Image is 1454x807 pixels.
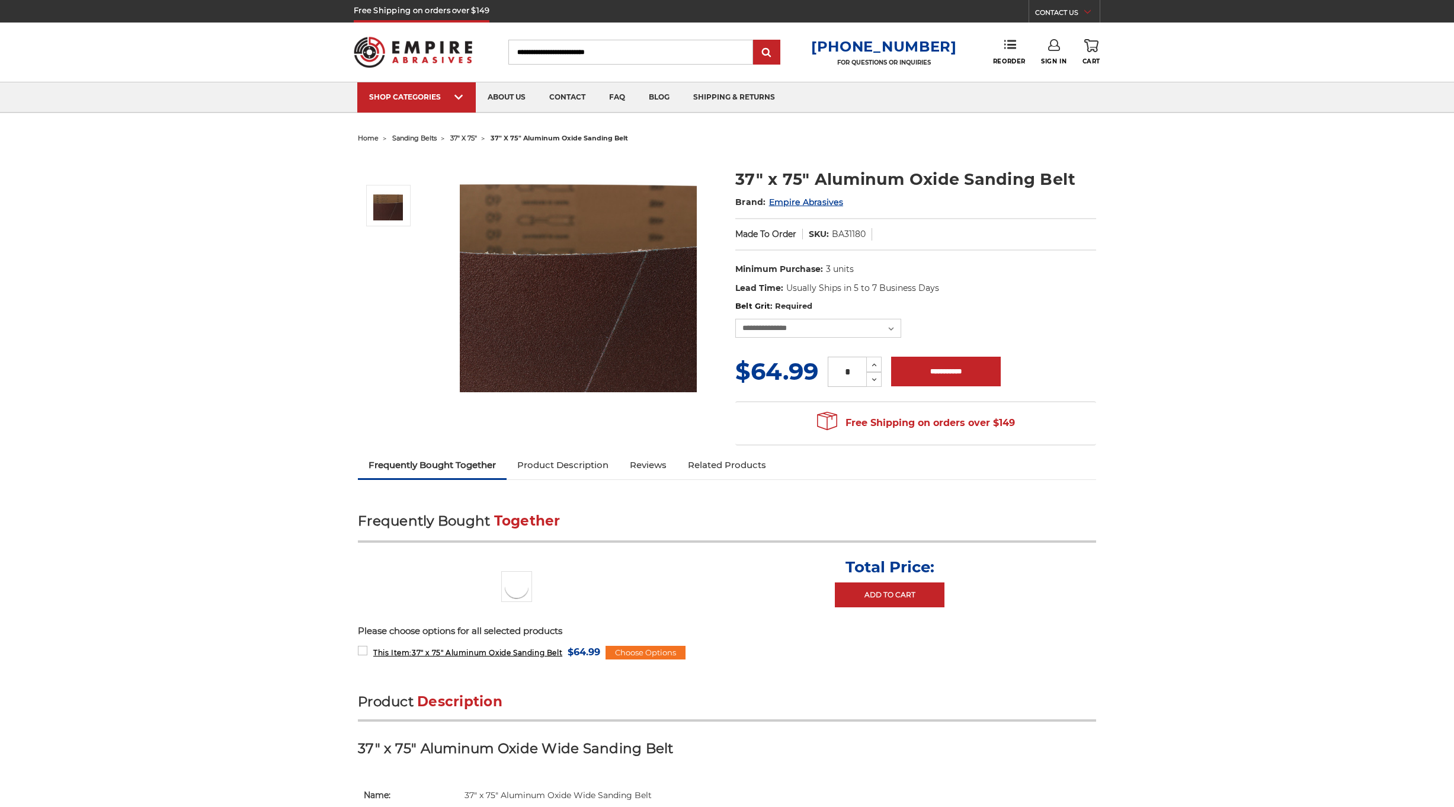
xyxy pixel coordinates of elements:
[1041,57,1067,65] span: Sign In
[476,82,537,113] a: about us
[735,168,1096,191] h1: 37" x 75" Aluminum Oxide Sanding Belt
[369,92,464,101] div: SHOP CATEGORIES
[373,648,562,657] span: 37" x 75" Aluminum Oxide Sanding Belt
[1083,39,1100,65] a: Cart
[735,282,783,294] dt: Lead Time:
[597,82,637,113] a: faq
[681,82,787,113] a: shipping & returns
[993,57,1026,65] span: Reorder
[358,693,414,710] span: Product
[677,452,777,478] a: Related Products
[775,301,812,310] small: Required
[1083,57,1100,65] span: Cart
[619,452,677,478] a: Reviews
[417,693,502,710] span: Description
[817,411,1015,435] span: Free Shipping on orders over $149
[568,644,600,660] span: $64.99
[735,357,818,386] span: $64.99
[993,39,1026,65] a: Reorder
[491,134,628,142] span: 37" x 75" aluminum oxide sanding belt
[811,59,957,66] p: FOR QUESTIONS OR INQUIRIES
[358,625,1096,638] p: Please choose options for all selected products
[826,263,854,276] dd: 3 units
[364,790,390,800] strong: Name:
[494,513,561,529] span: Together
[811,38,957,55] a: [PHONE_NUMBER]
[358,739,1096,766] h3: 37" x 75" Aluminum Oxide Wide Sanding Belt
[354,29,472,75] img: Empire Abrasives
[358,134,379,142] a: home
[501,571,532,602] img: 37" x 75" Aluminum Oxide Sanding Belt
[835,582,944,607] a: Add to Cart
[358,452,507,478] a: Frequently Bought Together
[637,82,681,113] a: blog
[735,263,823,276] dt: Minimum Purchase:
[373,191,403,220] img: 37" x 75" Aluminum Oxide Sanding Belt
[755,41,779,65] input: Submit
[786,282,939,294] dd: Usually Ships in 5 to 7 Business Days
[735,197,766,207] span: Brand:
[460,155,697,392] img: 37" x 75" Aluminum Oxide Sanding Belt
[450,134,477,142] a: 37" x 75"
[358,513,490,529] span: Frequently Bought
[735,300,1096,312] label: Belt Grit:
[846,558,934,577] p: Total Price:
[832,228,866,241] dd: BA31180
[735,229,796,239] span: Made To Order
[507,452,619,478] a: Product Description
[809,228,829,241] dt: SKU:
[1035,6,1100,23] a: CONTACT US
[373,648,412,657] strong: This Item:
[769,197,843,207] a: Empire Abrasives
[537,82,597,113] a: contact
[459,784,1096,807] td: 37" x 75" Aluminum Oxide Wide Sanding Belt
[392,134,437,142] a: sanding belts
[606,646,686,660] div: Choose Options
